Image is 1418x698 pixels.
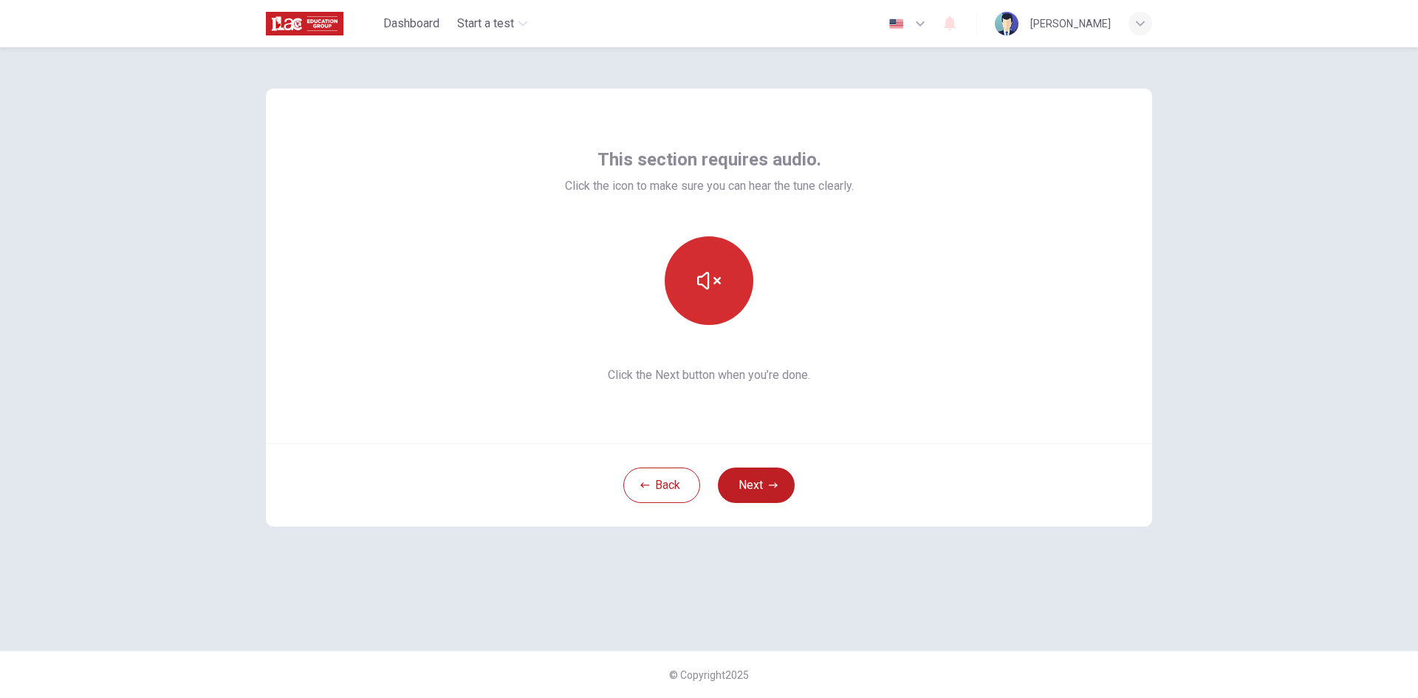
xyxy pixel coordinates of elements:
img: ILAC logo [266,9,343,38]
span: Click the Next button when you’re done. [565,366,854,384]
a: ILAC logo [266,9,377,38]
div: [PERSON_NAME] [1030,15,1111,32]
span: Start a test [457,15,514,32]
button: Next [718,468,795,503]
span: © Copyright 2025 [669,669,749,681]
button: Dashboard [377,10,445,37]
span: Click the icon to make sure you can hear the tune clearly. [565,177,854,195]
img: en [887,18,905,30]
button: Start a test [451,10,533,37]
button: Back [623,468,700,503]
span: This section requires audio. [597,148,821,171]
img: Profile picture [995,12,1018,35]
span: Dashboard [383,15,439,32]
